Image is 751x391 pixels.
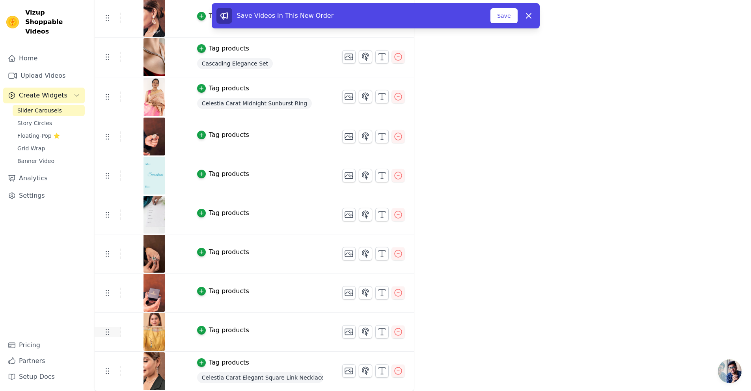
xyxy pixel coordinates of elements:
[237,12,334,19] span: Save Videos In This New Order
[3,188,85,204] a: Settings
[209,247,249,257] div: Tag products
[490,8,517,23] button: Save
[17,144,45,152] span: Grid Wrap
[143,157,165,195] img: tn-59d0a4090e7648c4a0a88dde99426d28.png
[143,235,165,273] img: tn-09ca36c32c8f47d6b2c9538251a1fae6.png
[3,353,85,369] a: Partners
[13,130,85,141] a: Floating-Pop ⭐
[342,364,356,378] button: Change Thumbnail
[209,84,249,93] div: Tag products
[342,50,356,64] button: Change Thumbnail
[17,157,54,165] span: Banner Video
[209,169,249,179] div: Tag products
[13,118,85,129] a: Story Circles
[342,286,356,299] button: Change Thumbnail
[17,107,62,114] span: Slider Carousels
[13,155,85,167] a: Banner Video
[209,286,249,296] div: Tag products
[143,78,165,116] img: tn-7019a6687d5542cdbd7a88616b856b4c.png
[197,130,249,140] button: Tag products
[143,118,165,155] img: tn-0ca194a17134479f8d3e718e377496f6.png
[209,358,249,367] div: Tag products
[13,105,85,116] a: Slider Carousels
[342,90,356,103] button: Change Thumbnail
[197,286,249,296] button: Tag products
[143,313,165,351] img: tn-57977fbe3ebb455abfc79fc079313020.png
[197,326,249,335] button: Tag products
[197,169,249,179] button: Tag products
[197,358,249,367] button: Tag products
[143,38,165,76] img: tn-d6b8284581814e07a6a5c522266b61c4.png
[342,247,356,260] button: Change Thumbnail
[342,130,356,143] button: Change Thumbnail
[209,44,249,53] div: Tag products
[3,88,85,103] button: Create Widgets
[17,119,52,127] span: Story Circles
[3,369,85,385] a: Setup Docs
[209,208,249,218] div: Tag products
[17,132,60,140] span: Floating-Pop ⭐
[209,326,249,335] div: Tag products
[13,143,85,154] a: Grid Wrap
[718,359,742,383] a: Open chat
[3,337,85,353] a: Pricing
[197,58,273,69] span: Cascading Elegance Set
[143,196,165,234] img: tn-b6ad7229a2d2402f86dd61a4c2c5a559.png
[143,352,165,390] img: tn-3c2ed9999f1b4497b4aa548f6d96900c.png
[3,68,85,84] a: Upload Videos
[197,247,249,257] button: Tag products
[342,325,356,339] button: Change Thumbnail
[3,51,85,66] a: Home
[3,170,85,186] a: Analytics
[19,91,67,100] span: Create Widgets
[197,84,249,93] button: Tag products
[209,130,249,140] div: Tag products
[197,98,312,109] span: Celestia Carat Midnight Sunburst Ring
[342,169,356,182] button: Change Thumbnail
[197,208,249,218] button: Tag products
[197,44,249,53] button: Tag products
[197,372,323,383] span: Celestia Carat Elegant Square Link Necklace and Earring Set
[143,274,165,312] img: tn-f8ba11d0a86b4325beb008b9b4323bb3.png
[342,208,356,221] button: Change Thumbnail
